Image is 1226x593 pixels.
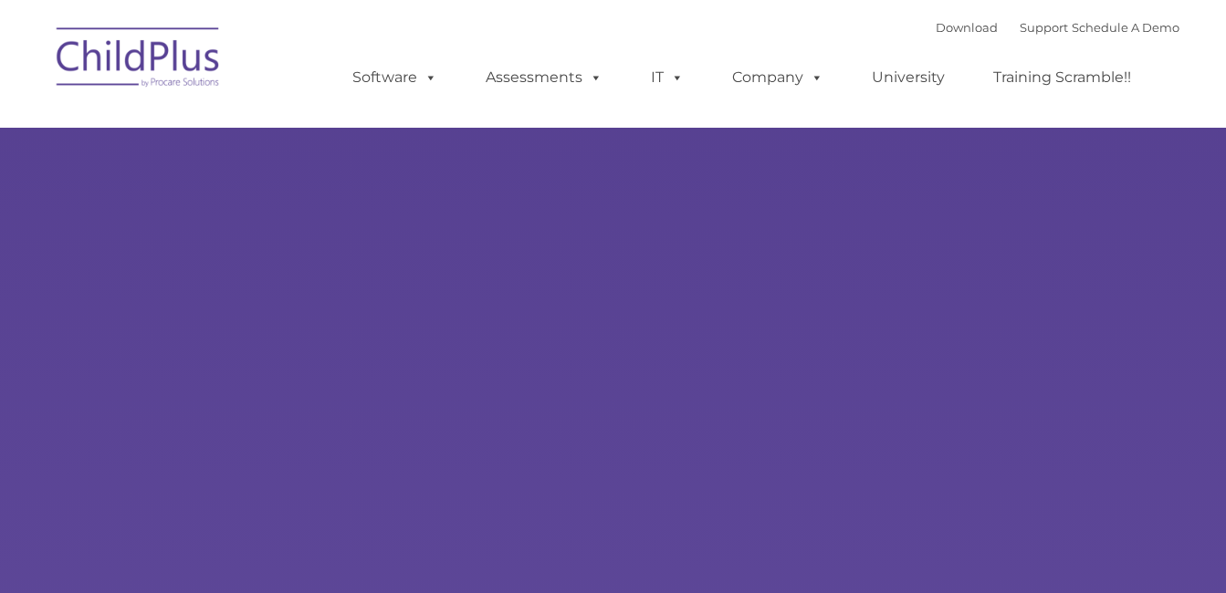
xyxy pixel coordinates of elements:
[936,20,998,35] a: Download
[1020,20,1068,35] a: Support
[467,59,621,96] a: Assessments
[854,59,963,96] a: University
[714,59,842,96] a: Company
[1072,20,1179,35] a: Schedule A Demo
[47,15,230,106] img: ChildPlus by Procare Solutions
[936,20,1179,35] font: |
[633,59,702,96] a: IT
[975,59,1149,96] a: Training Scramble!!
[334,59,456,96] a: Software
